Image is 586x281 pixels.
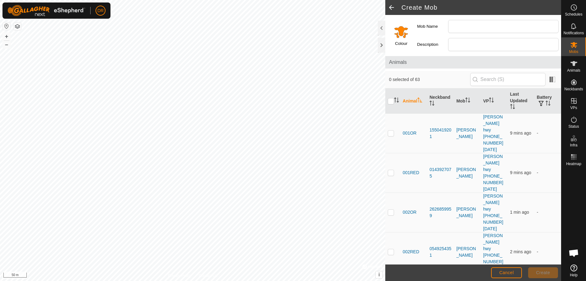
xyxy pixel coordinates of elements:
[510,249,531,254] span: 16 Oct 2025, 7:04 am
[427,88,454,114] th: Neckband
[564,87,583,91] span: Neckbands
[389,59,557,66] span: Animals
[429,245,451,259] div: 0549254351
[403,249,419,255] span: 002RED
[403,209,416,216] span: 002OR
[570,106,577,110] span: VPs
[168,273,191,279] a: Privacy Policy
[510,105,515,110] p-sorticon: Activate to sort
[564,31,584,35] span: Notifications
[456,245,478,259] div: [PERSON_NAME]
[567,69,580,72] span: Animals
[483,114,504,152] a: [PERSON_NAME] hwy [PHONE_NUMBER][DATE]
[566,162,581,166] span: Heatmap
[429,206,451,219] div: 2626859959
[534,113,561,153] td: -
[403,169,419,176] span: 001RED
[395,40,407,47] label: Colour
[528,267,558,278] button: Create
[483,154,504,192] a: [PERSON_NAME] hwy [PHONE_NUMBER][DATE]
[561,262,586,279] a: Help
[403,130,416,136] span: 001OR
[510,131,531,136] span: 16 Oct 2025, 6:57 am
[534,153,561,193] td: -
[465,98,470,103] p-sorticon: Activate to sort
[483,233,504,271] a: [PERSON_NAME] hwy [PHONE_NUMBER][DATE]
[199,273,217,279] a: Contact Us
[534,232,561,272] td: -
[97,7,104,14] span: DR
[14,23,21,30] button: Map Layers
[483,193,504,231] a: [PERSON_NAME] hwy [PHONE_NUMBER][DATE]
[546,102,551,107] p-sorticon: Activate to sort
[394,98,399,103] p-sorticon: Activate to sort
[376,271,382,278] button: i
[417,98,422,103] p-sorticon: Activate to sort
[510,170,531,175] span: 16 Oct 2025, 6:57 am
[570,273,578,277] span: Help
[429,127,451,140] div: 1550419201
[489,98,494,103] p-sorticon: Activate to sort
[508,88,534,114] th: Last Updated
[565,244,583,262] div: Open chat
[534,193,561,232] td: -
[3,41,10,48] button: –
[470,73,546,86] input: Search (S)
[456,166,478,179] div: [PERSON_NAME]
[389,76,470,83] span: 0 selected of 63
[568,125,579,128] span: Status
[510,210,529,215] span: 16 Oct 2025, 7:05 am
[417,38,448,51] label: Description
[570,143,577,147] span: Infra
[565,12,582,16] span: Schedules
[429,166,451,179] div: 0143927075
[456,206,478,219] div: [PERSON_NAME]
[417,20,448,33] label: Mob Name
[429,102,434,107] p-sorticon: Activate to sort
[456,127,478,140] div: [PERSON_NAME]
[3,22,10,30] button: Reset Map
[378,272,380,277] span: i
[491,267,522,278] button: Cancel
[536,270,550,275] span: Create
[7,5,85,16] img: Gallagher Logo
[401,4,561,11] h2: Create Mob
[569,50,578,54] span: Mobs
[3,33,10,40] button: +
[400,88,427,114] th: Animal
[534,88,561,114] th: Battery
[454,88,481,114] th: Mob
[499,270,514,275] span: Cancel
[481,88,508,114] th: VP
